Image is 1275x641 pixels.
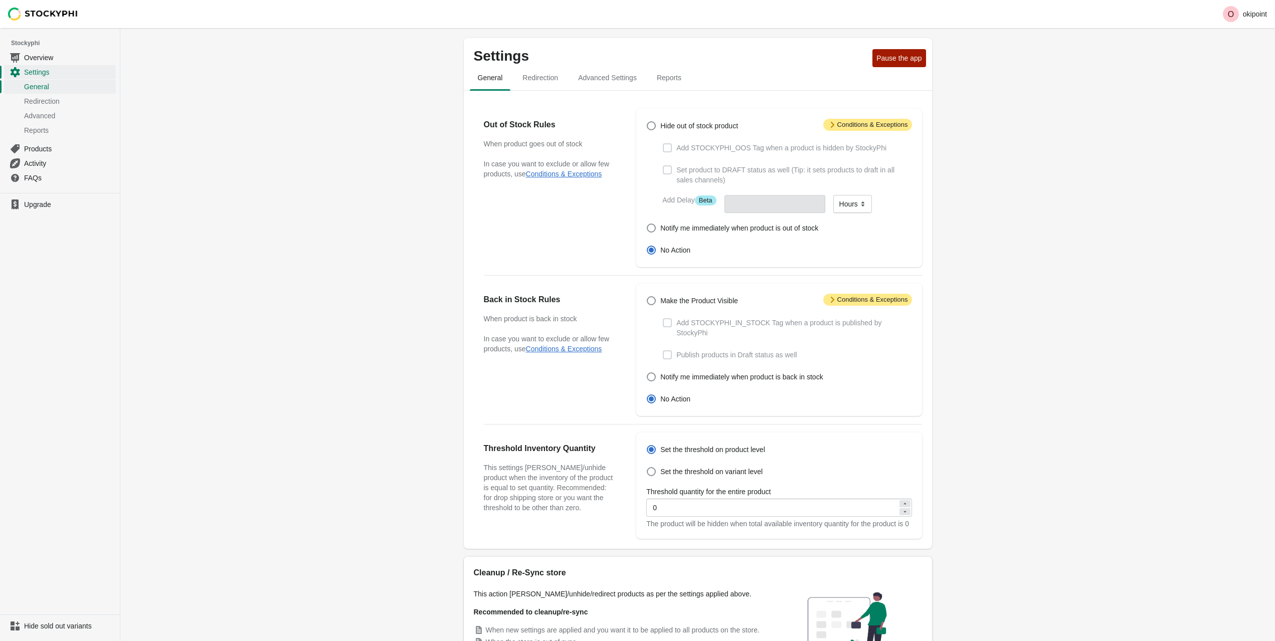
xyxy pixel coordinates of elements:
span: Avatar with initials O [1223,6,1239,22]
span: FAQs [24,173,114,183]
span: Set the threshold on product level [660,445,765,455]
h2: Cleanup / Re-Sync store [474,567,775,579]
h2: Threshold Inventory Quantity [484,443,617,455]
div: general [464,91,932,549]
span: Set the threshold on variant level [660,467,763,477]
span: Notify me immediately when product is back in stock [660,372,823,382]
a: Overview [4,50,116,65]
p: Settings [474,48,869,64]
span: No Action [660,245,690,255]
p: In case you want to exclude or allow few products, use [484,334,617,354]
a: FAQs [4,170,116,185]
p: This action [PERSON_NAME]/unhide/redirect products as per the settings applied above. [474,589,775,599]
span: Conditions & Exceptions [823,119,912,131]
h3: When product is back in stock [484,314,617,324]
h3: This settings [PERSON_NAME]/unhide product when the inventory of the product is equal to set quan... [484,463,617,513]
span: Make the Product Visible [660,296,738,306]
span: Advanced Settings [570,69,645,87]
a: Upgrade [4,197,116,211]
span: Beta [695,195,716,205]
span: Reports [24,125,114,135]
button: redirection [512,65,568,91]
p: okipoint [1243,10,1267,18]
span: Pause the app [876,54,922,62]
a: Reports [4,123,116,137]
span: General [24,82,114,92]
button: Conditions & Exceptions [526,170,602,178]
span: General [470,69,511,87]
span: Hide out of stock product [660,121,738,131]
span: When new settings are applied and you want it to be applied to all products on the store. [486,626,760,634]
span: Reports [649,69,689,87]
span: Upgrade [24,199,114,209]
span: Conditions & Exceptions [823,294,912,306]
a: Products [4,141,116,156]
span: Settings [24,67,114,77]
label: Threshold quantity for the entire product [646,487,771,497]
span: Advanced [24,111,114,121]
span: Overview [24,53,114,63]
span: Notify me immediately when product is out of stock [660,223,818,233]
button: Conditions & Exceptions [526,345,602,353]
a: Redirection [4,94,116,108]
a: Settings [4,65,116,79]
label: Add Delay [662,195,716,205]
button: Avatar with initials Ookipoint [1219,4,1271,24]
span: Publish products in Draft status as well [676,350,797,360]
button: reports [647,65,691,91]
span: Set product to DRAFT status as well (Tip: it sets products to draft in all sales channels) [676,165,912,185]
span: Stockyphi [11,38,120,48]
text: O [1228,10,1234,19]
span: No Action [660,394,690,404]
span: Redirection [24,96,114,106]
span: Add STOCKYPHI_OOS Tag when a product is hidden by StockyPhi [676,143,886,153]
button: Pause the app [872,49,926,67]
img: Stockyphi [8,8,78,21]
div: The product will be hidden when total available inventory quantity for the product is 0 [646,519,912,529]
span: Add STOCKYPHI_IN_STOCK Tag when a product is published by StockyPhi [676,318,912,338]
span: Activity [24,158,114,168]
span: Hide sold out variants [24,621,114,631]
p: In case you want to exclude or allow few products, use [484,159,617,179]
button: general [468,65,513,91]
h3: When product goes out of stock [484,139,617,149]
h2: Out of Stock Rules [484,119,617,131]
span: Redirection [514,69,566,87]
a: Hide sold out variants [4,619,116,633]
button: Advanced settings [568,65,647,91]
a: Activity [4,156,116,170]
a: Advanced [4,108,116,123]
strong: Recommended to cleanup/re-sync [474,608,588,616]
h2: Back in Stock Rules [484,294,617,306]
a: General [4,79,116,94]
span: Products [24,144,114,154]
